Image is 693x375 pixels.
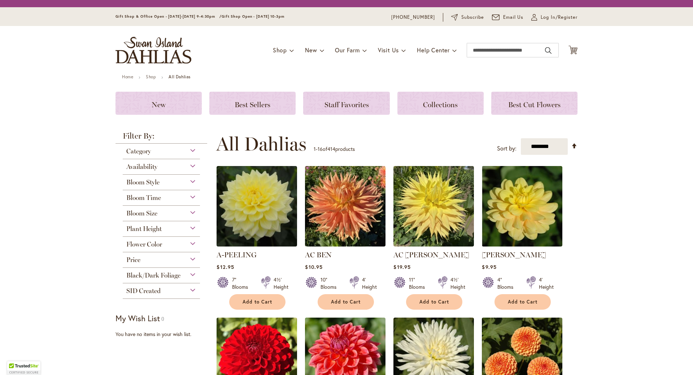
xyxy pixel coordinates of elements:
[508,299,537,305] span: Add to Cart
[126,147,151,155] span: Category
[494,294,551,310] button: Add to Cart
[397,92,484,115] a: Collections
[216,133,306,155] span: All Dahlias
[545,45,552,56] button: Search
[492,14,524,21] a: Email Us
[305,263,322,270] span: $10.95
[482,250,546,259] a: [PERSON_NAME]
[126,287,161,295] span: SID Created
[393,166,474,247] img: AC Jeri
[314,143,355,155] p: - of products
[406,294,462,310] button: Add to Cart
[409,276,429,291] div: 11" Blooms
[305,46,317,54] span: New
[169,74,191,79] strong: All Dahlias
[273,46,287,54] span: Shop
[126,256,140,264] span: Price
[393,241,474,248] a: AC Jeri
[152,100,166,109] span: New
[461,14,484,21] span: Subscribe
[146,74,156,79] a: Shop
[482,241,562,248] a: AHOY MATEY
[305,166,385,247] img: AC BEN
[209,92,296,115] a: Best Sellers
[541,14,577,21] span: Log In/Register
[318,294,374,310] button: Add to Cart
[126,225,162,233] span: Plant Height
[232,276,252,291] div: 7" Blooms
[126,163,157,171] span: Availability
[327,145,335,152] span: 414
[274,276,288,291] div: 4½' Height
[539,276,554,291] div: 4' Height
[335,46,359,54] span: Our Farm
[229,294,286,310] button: Add to Cart
[126,240,162,248] span: Flower Color
[417,46,450,54] span: Help Center
[508,100,561,109] span: Best Cut Flowers
[450,276,465,291] div: 4½' Height
[126,194,161,202] span: Bloom Time
[419,299,449,305] span: Add to Cart
[7,361,40,375] div: TrustedSite Certified
[491,92,577,115] a: Best Cut Flowers
[391,14,435,21] a: [PHONE_NUMBER]
[451,14,484,21] a: Subscribe
[115,14,222,19] span: Gift Shop & Office Open - [DATE]-[DATE] 9-4:30pm /
[362,276,377,291] div: 4' Height
[321,276,341,291] div: 10" Blooms
[531,14,577,21] a: Log In/Register
[378,46,399,54] span: Visit Us
[217,166,297,247] img: A-Peeling
[217,263,234,270] span: $12.95
[324,100,369,109] span: Staff Favorites
[423,100,458,109] span: Collections
[393,250,469,259] a: AC [PERSON_NAME]
[115,313,160,323] strong: My Wish List
[482,166,562,247] img: AHOY MATEY
[497,276,518,291] div: 4" Blooms
[115,331,212,338] div: You have no items in your wish list.
[331,299,361,305] span: Add to Cart
[503,14,524,21] span: Email Us
[217,241,297,248] a: A-Peeling
[314,145,316,152] span: 1
[222,14,284,19] span: Gift Shop Open - [DATE] 10-3pm
[217,250,257,259] a: A-PEELING
[305,241,385,248] a: AC BEN
[303,92,389,115] a: Staff Favorites
[126,271,180,279] span: Black/Dark Foliage
[243,299,272,305] span: Add to Cart
[126,209,157,217] span: Bloom Size
[305,250,332,259] a: AC BEN
[393,263,410,270] span: $19.95
[235,100,270,109] span: Best Sellers
[115,37,191,64] a: store logo
[122,74,133,79] a: Home
[482,263,496,270] span: $9.95
[497,142,517,155] label: Sort by:
[115,132,207,144] strong: Filter By:
[126,178,160,186] span: Bloom Style
[318,145,323,152] span: 16
[115,92,202,115] a: New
